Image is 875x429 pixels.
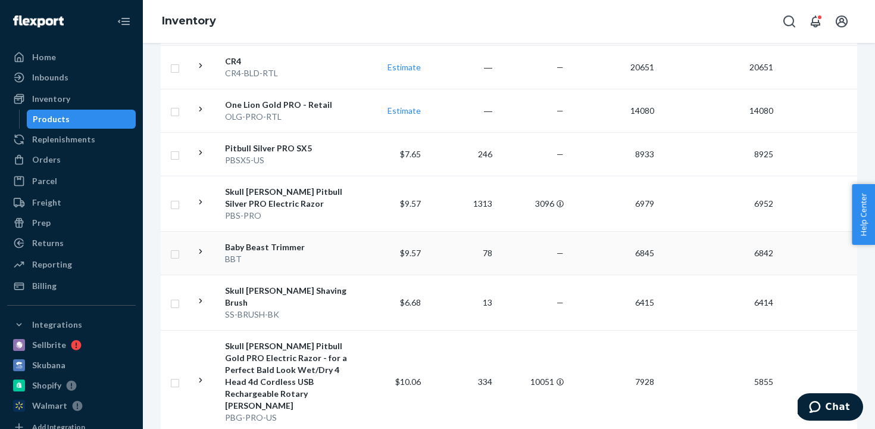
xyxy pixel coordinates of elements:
span: $10.06 [395,377,421,387]
span: $7.65 [400,149,421,159]
td: 1313 [426,176,497,231]
div: Returns [32,237,64,249]
a: Shopify [7,376,136,395]
span: 6845 [630,248,659,258]
span: $9.57 [400,198,421,209]
div: PBG-PRO-US [225,412,349,424]
span: 6414 [749,297,778,307]
div: Walmart [32,400,67,412]
td: 78 [426,231,497,275]
span: $6.68 [400,297,421,307]
div: SS-BRUSH-BK [225,309,349,321]
div: Shopify [32,380,61,391]
div: CR4 [225,55,349,67]
a: Parcel [7,172,136,191]
span: 14080 [745,105,778,116]
a: Freight [7,193,136,212]
a: Inventory [162,14,216,27]
button: Close Navigation [112,10,136,33]
a: Inbounds [7,68,136,87]
div: Prep [32,217,51,229]
span: 5855 [749,377,778,387]
div: Reporting [32,259,72,271]
div: Replenishments [32,133,95,145]
div: Integrations [32,319,82,331]
a: Home [7,48,136,67]
img: Flexport logo [13,15,64,27]
div: BBT [225,253,349,265]
td: 246 [426,132,497,176]
div: Billing [32,280,57,292]
span: 7928 [630,377,659,387]
button: Integrations [7,315,136,334]
a: Reporting [7,255,136,274]
a: Estimate [387,105,421,116]
a: Returns [7,234,136,253]
iframe: Opens a widget where you can chat to one of our agents [798,393,863,423]
span: $9.57 [400,248,421,258]
div: Sellbrite [32,339,66,351]
span: 8933 [630,149,659,159]
span: — [557,105,564,116]
div: Skull [PERSON_NAME] Pitbull Silver PRO Electric Razor [225,186,349,210]
div: Home [32,51,56,63]
a: Skubana [7,356,136,375]
ol: breadcrumbs [152,4,226,39]
div: CR4-BLD-RTL [225,67,349,79]
div: Inventory [32,93,70,105]
div: Pitbull Silver PRO SX5 [225,142,349,154]
td: 13 [426,275,497,330]
div: Skull [PERSON_NAME] Pitbull Gold PRO Electric Razor - for a Perfect Bald Look Wet/Dry 4 Head 4d C... [225,340,349,412]
button: Open Search Box [777,10,801,33]
div: One Lion Gold PRO - Retail [225,99,349,111]
button: Open account menu [830,10,854,33]
div: Inbounds [32,71,68,83]
div: Skubana [32,359,65,371]
span: — [557,149,564,159]
a: Billing [7,276,136,296]
td: ― [426,89,497,132]
span: — [557,62,564,72]
td: 3096 [497,176,568,231]
a: Sellbrite [7,335,136,355]
span: 20651 [626,62,659,72]
span: — [557,248,564,258]
span: 6952 [749,198,778,209]
a: Replenishments [7,130,136,149]
a: Orders [7,150,136,169]
span: 8925 [749,149,778,159]
a: Products [27,110,136,129]
span: 6842 [749,248,778,258]
button: Open notifications [804,10,827,33]
a: Walmart [7,396,136,415]
a: Estimate [387,62,421,72]
div: OLG-PRO-RTL [225,111,349,123]
div: Parcel [32,175,57,187]
div: Baby Beast Trimmer [225,241,349,253]
td: ― [426,45,497,89]
a: Inventory [7,89,136,108]
div: Products [33,113,70,125]
span: — [557,297,564,307]
span: 6415 [630,297,659,307]
span: 6979 [630,198,659,209]
span: 20651 [745,62,778,72]
a: Prep [7,213,136,232]
div: PBS-PRO [225,210,349,222]
span: 14080 [626,105,659,116]
div: Freight [32,197,61,209]
button: Help Center [852,184,875,245]
div: PBSX5-US [225,154,349,166]
div: Skull [PERSON_NAME] Shaving Brush [225,285,349,309]
div: Orders [32,154,61,166]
